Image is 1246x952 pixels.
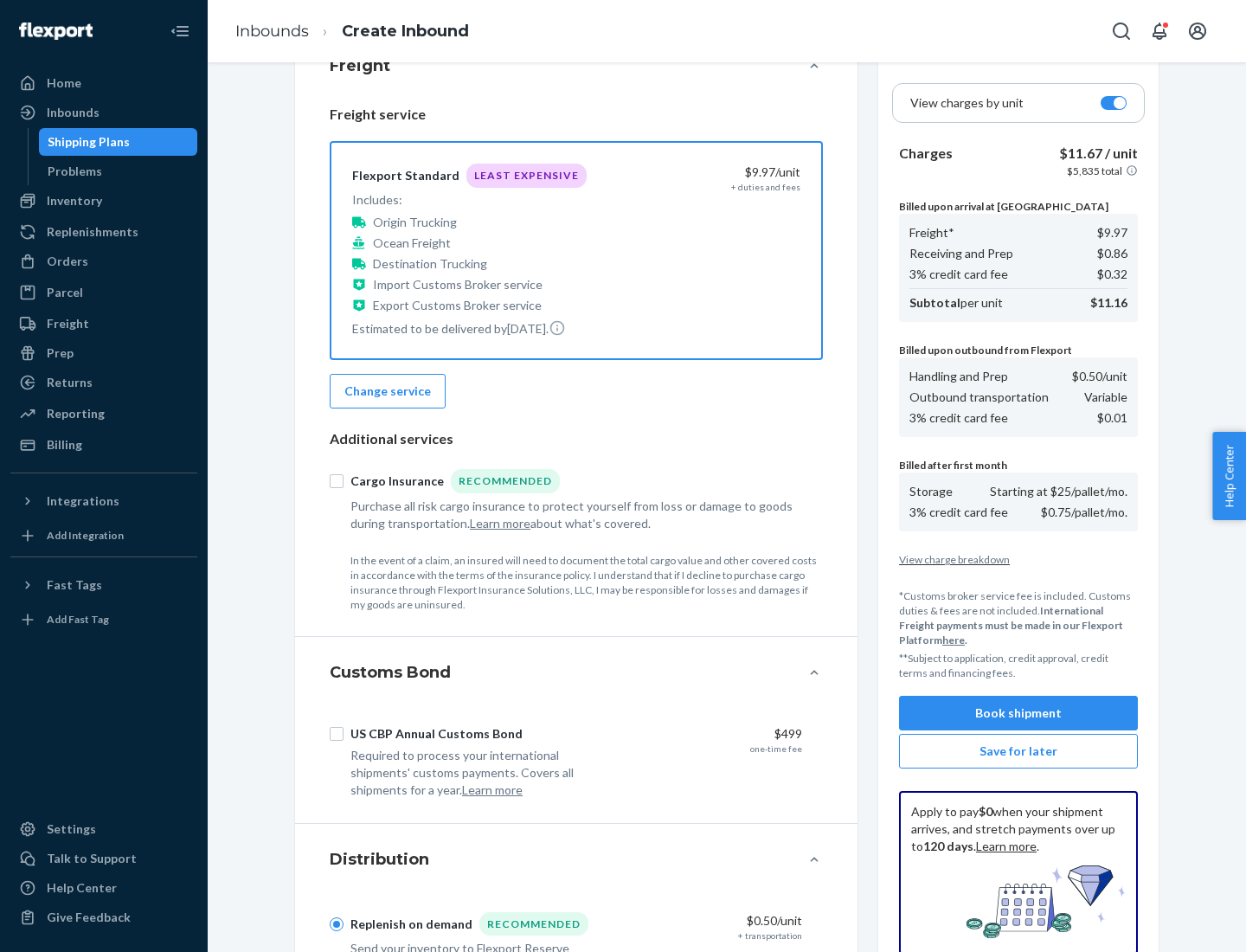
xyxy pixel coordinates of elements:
[10,218,197,246] a: Replenishments
[909,294,1003,312] p: per unit
[622,725,802,743] div: $499
[942,634,965,646] a: here
[352,191,587,209] p: Includes:
[10,310,197,338] a: Freight
[899,552,1138,567] button: View charge breakdown
[909,409,1008,427] p: 3% credit card fee
[909,224,954,241] p: Freight*
[10,874,197,902] a: Help Center
[48,133,130,151] div: Shipping Plans
[10,248,197,275] a: Orders
[923,839,973,853] b: 120 days
[10,815,197,843] a: Settings
[10,400,197,428] a: Reporting
[10,522,197,550] a: Add Integration
[1090,294,1127,312] p: $11.16
[19,23,93,40] img: Flexport logo
[10,571,197,599] button: Fast Tags
[451,469,560,492] div: Recommended
[10,187,197,215] a: Inventory
[909,504,1008,521] p: 3% credit card fee
[1212,432,1246,520] button: Help Center
[899,199,1138,214] p: Billed upon arrival at [GEOGRAPHIC_DATA]
[330,727,344,741] input: US CBP Annual Customs Bond
[1067,164,1122,178] p: $5,835 total
[909,266,1008,283] p: 3% credit card fee
[899,458,1138,473] p: Billed after first month
[10,99,197,126] a: Inbounds
[47,576,102,594] div: Fast Tags
[47,492,119,510] div: Integrations
[47,820,96,838] div: Settings
[10,279,197,306] a: Parcel
[10,904,197,931] button: Give Feedback
[47,192,102,209] div: Inventory
[47,344,74,362] div: Prep
[899,604,1123,646] b: International Freight payments must be made in our Flexport Platform .
[899,651,1138,680] p: **Subject to application, credit approval, credit terms and financing fees.
[1097,245,1127,262] p: $0.86
[330,105,823,125] p: Freight service
[1097,224,1127,241] p: $9.97
[163,14,197,48] button: Close Navigation
[330,374,446,408] button: Change service
[738,929,802,942] div: + transportation
[39,128,198,156] a: Shipping Plans
[899,696,1138,730] button: Book shipment
[899,734,1138,769] button: Save for later
[899,343,1138,357] p: Billed upon outbound from Flexport
[47,436,82,453] div: Billing
[10,845,197,872] a: Talk to Support
[330,917,344,931] input: Replenish on demandRecommended
[909,295,960,310] b: Subtotal
[47,104,100,121] div: Inbounds
[330,661,451,684] h4: Customs Bond
[47,909,131,926] div: Give Feedback
[909,389,1049,406] p: Outbound transportation
[47,879,117,897] div: Help Center
[47,74,81,92] div: Home
[350,725,523,743] div: US CBP Annual Customs Bond
[47,284,83,301] div: Parcel
[330,55,390,77] h4: Freight
[373,214,457,231] p: Origin Trucking
[47,315,89,332] div: Freight
[1142,14,1177,48] button: Open notifications
[1084,389,1127,406] p: Variable
[1097,266,1127,283] p: $0.32
[1041,504,1127,521] p: $0.75/pallet/mo.
[10,69,197,97] a: Home
[350,553,823,613] p: In the event of a claim, an insured will need to document the total cargo value and other covered...
[350,747,608,799] div: Required to process your international shipments' customs payments. Covers all shipments for a year.
[479,912,588,936] div: Recommended
[1097,409,1127,427] p: $0.01
[10,369,197,396] a: Returns
[47,374,93,391] div: Returns
[235,22,309,41] a: Inbounds
[909,483,953,500] p: Storage
[10,339,197,367] a: Prep
[909,368,1008,385] p: Handling and Prep
[373,276,543,293] p: Import Customs Broker service
[47,405,105,422] div: Reporting
[1059,144,1138,164] p: $11.67 / unit
[47,223,138,241] div: Replenishments
[350,916,472,933] div: Replenish on demand
[10,487,197,515] button: Integrations
[979,804,992,819] b: $0
[909,245,1013,262] p: Receiving and Prep
[750,743,802,755] div: one-time fee
[1180,14,1215,48] button: Open account menu
[373,235,451,252] p: Ocean Freight
[462,782,523,799] button: Learn more
[910,94,1024,112] p: View charges by unit
[1072,368,1127,385] p: $0.50 /unit
[622,912,802,929] div: $0.50 /unit
[350,473,444,490] div: Cargo Insurance
[373,297,542,314] p: Export Customs Broker service
[47,612,109,627] div: Add Fast Tag
[1104,14,1139,48] button: Open Search Box
[470,515,530,532] button: Learn more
